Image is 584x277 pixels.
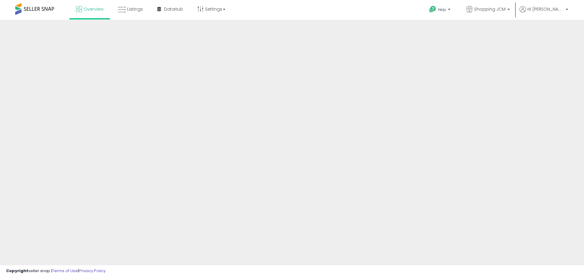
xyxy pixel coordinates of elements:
[424,1,457,20] a: Help
[6,268,106,274] div: seller snap | |
[127,6,143,12] span: Listings
[527,6,564,12] span: Hi [PERSON_NAME]
[438,7,446,12] span: Help
[6,268,28,274] strong: Copyright
[84,6,103,12] span: Overview
[79,268,106,274] a: Privacy Policy
[52,268,78,274] a: Terms of Use
[164,6,183,12] span: DataHub
[429,5,436,13] i: Get Help
[520,6,568,20] a: Hi [PERSON_NAME]
[474,6,506,12] span: Shopping JCM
